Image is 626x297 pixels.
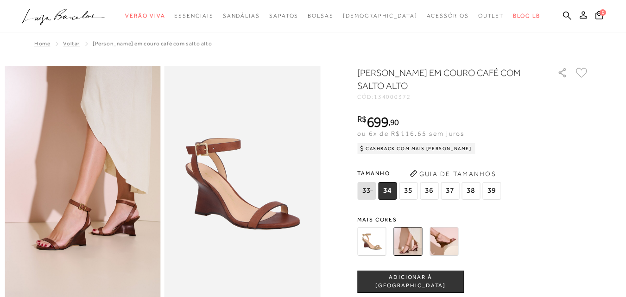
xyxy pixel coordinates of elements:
span: Acessórios [427,13,469,19]
span: Outlet [478,13,504,19]
span: 39 [482,182,501,200]
a: noSubCategoriesText [343,7,417,25]
span: 90 [390,117,399,127]
i: R$ [357,115,367,123]
span: Sapatos [269,13,298,19]
span: [DEMOGRAPHIC_DATA] [343,13,417,19]
button: 0 [593,10,606,23]
a: categoryNavScreenReaderText [308,7,334,25]
i: , [388,118,399,126]
span: Mais cores [357,217,589,222]
a: categoryNavScreenReaderText [427,7,469,25]
a: categoryNavScreenReaderText [269,7,298,25]
a: categoryNavScreenReaderText [223,7,260,25]
span: BLOG LB [513,13,540,19]
div: Cashback com Mais [PERSON_NAME] [357,143,475,154]
span: 0 [600,9,606,16]
span: Sandálias [223,13,260,19]
span: 34 [378,182,397,200]
a: Voltar [63,40,80,47]
a: categoryNavScreenReaderText [125,7,165,25]
span: 37 [441,182,459,200]
span: 134000372 [374,94,411,100]
span: ADICIONAR À [GEOGRAPHIC_DATA] [358,273,463,290]
a: BLOG LB [513,7,540,25]
img: SANDÁLIA ANABELA EM COURO CARAMELO COM SALTO ALTO [430,227,458,256]
img: SANDÁLIA ANABELA EM COURO CAFÉ COM SALTO ALTO [393,227,422,256]
span: 36 [420,182,438,200]
a: categoryNavScreenReaderText [478,7,504,25]
span: 33 [357,182,376,200]
button: Guia de Tamanhos [406,166,499,181]
span: Tamanho [357,166,503,180]
span: 35 [399,182,417,200]
button: ADICIONAR À [GEOGRAPHIC_DATA] [357,271,464,293]
span: Bolsas [308,13,334,19]
span: ou 6x de R$116,65 sem juros [357,130,464,137]
span: [PERSON_NAME] EM COURO CAFÉ COM SALTO ALTO [93,40,212,47]
img: SANDÁLIA ANABELA EM COURO BEGE FENDI COM SALTO ALTO [357,227,386,256]
a: categoryNavScreenReaderText [174,7,213,25]
a: Home [34,40,50,47]
h1: [PERSON_NAME] EM COURO CAFÉ COM SALTO ALTO [357,66,531,92]
span: 699 [367,114,388,130]
span: Essenciais [174,13,213,19]
span: Verão Viva [125,13,165,19]
span: 38 [462,182,480,200]
div: CÓD: [357,94,543,100]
